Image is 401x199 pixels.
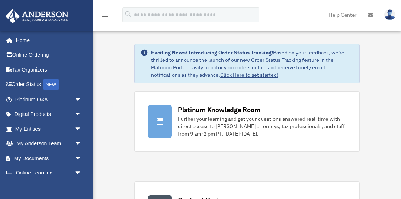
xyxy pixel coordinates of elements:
[5,77,93,92] a: Order StatusNEW
[74,121,89,137] span: arrow_drop_down
[124,10,132,18] i: search
[384,9,395,20] img: User Pic
[100,13,109,19] a: menu
[3,9,71,23] img: Anderson Advisors Platinum Portal
[43,79,59,90] div: NEW
[5,33,89,48] a: Home
[5,92,93,107] a: Platinum Q&Aarrow_drop_down
[100,10,109,19] i: menu
[74,151,89,166] span: arrow_drop_down
[74,166,89,181] span: arrow_drop_down
[5,107,93,122] a: Digital Productsarrow_drop_down
[5,121,93,136] a: My Entitiesarrow_drop_down
[151,49,353,79] div: Based on your feedback, we're thrilled to announce the launch of our new Order Status Tracking fe...
[178,115,346,138] div: Further your learning and get your questions answered real-time with direct access to [PERSON_NAM...
[5,62,93,77] a: Tax Organizers
[5,166,93,181] a: Online Learningarrow_drop_down
[74,136,89,152] span: arrow_drop_down
[74,92,89,107] span: arrow_drop_down
[151,49,273,56] strong: Exciting News: Introducing Order Status Tracking!
[5,151,93,166] a: My Documentsarrow_drop_down
[5,48,93,63] a: Online Ordering
[134,91,360,152] a: Platinum Knowledge Room Further your learning and get your questions answered real-time with dire...
[5,136,93,151] a: My Anderson Teamarrow_drop_down
[220,72,278,78] a: Click Here to get started!
[178,105,260,114] div: Platinum Knowledge Room
[74,107,89,122] span: arrow_drop_down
